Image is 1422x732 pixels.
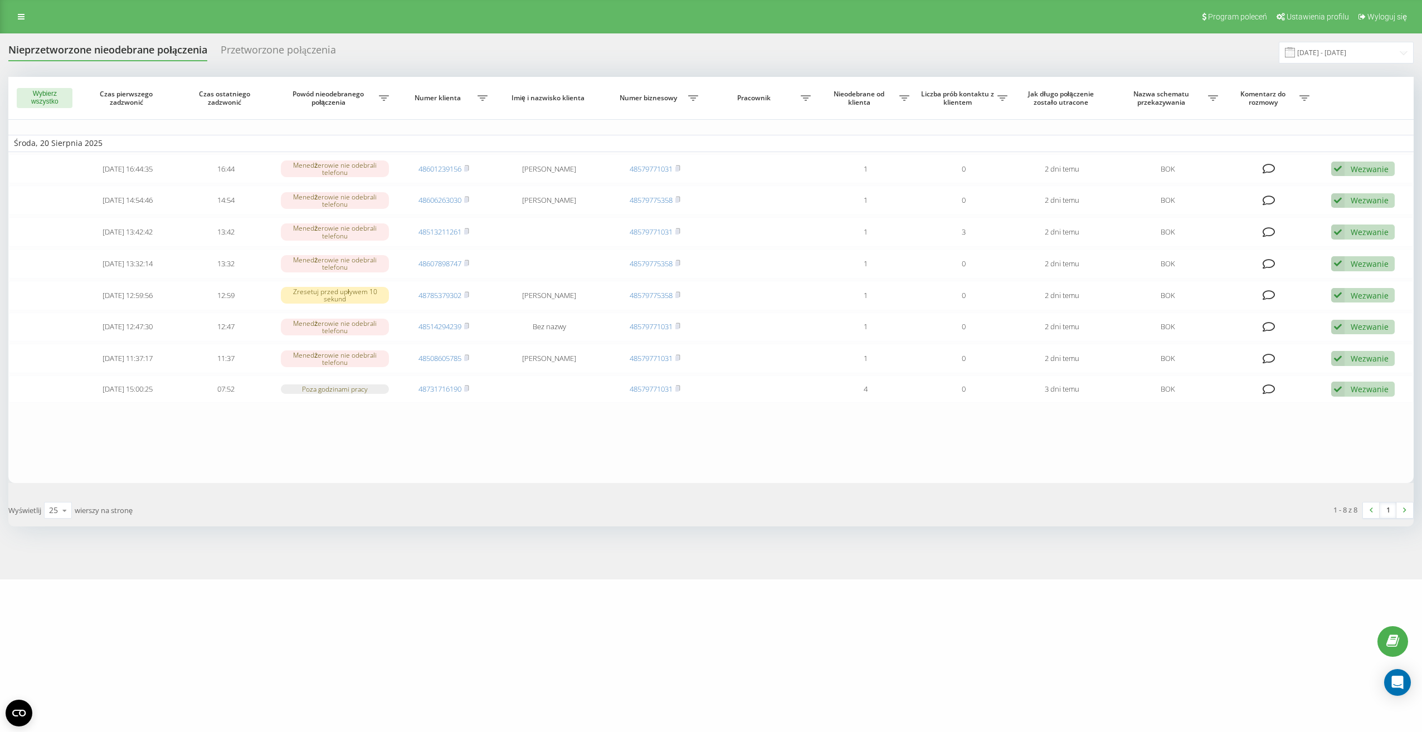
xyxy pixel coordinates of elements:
a: 48785379302 [418,290,461,300]
a: 48579771031 [630,384,673,394]
span: Nieodebrane od klienta [822,90,899,107]
a: 48514294239 [418,321,461,331]
td: [PERSON_NAME] [493,344,606,373]
td: 13:32 [177,249,276,279]
td: 1 [816,281,915,310]
div: Wezwanie [1351,353,1389,364]
td: 0 [915,154,1014,184]
td: 11:37 [177,344,276,373]
td: 12:59 [177,281,276,310]
span: Powód nieodebranego połączenia [281,90,379,107]
td: 12:47 [177,313,276,342]
div: Menedżerowie nie odebrali telefonu [281,192,389,209]
a: 1 [1380,502,1396,518]
a: 48513211261 [418,227,461,237]
td: 0 [915,344,1014,373]
span: Program poleceń [1208,12,1267,21]
td: 1 [816,249,915,279]
td: 14:54 [177,186,276,215]
td: 2 dni temu [1013,154,1112,184]
a: 48579771031 [630,353,673,363]
td: 16:44 [177,154,276,184]
button: Open CMP widget [6,700,32,726]
div: Open Intercom Messenger [1384,669,1411,696]
td: 1 [816,154,915,184]
td: 0 [915,186,1014,215]
td: 1 [816,186,915,215]
div: 25 [49,505,58,516]
span: Numer biznesowy [611,94,689,103]
span: Nazwa schematu przekazywania [1117,90,1209,107]
td: Bez nazwy [493,313,606,342]
a: 48579775358 [630,195,673,205]
td: BOK [1112,249,1224,279]
a: 48601239156 [418,164,461,174]
a: 48579775358 [630,290,673,300]
div: Wezwanie [1351,164,1389,174]
a: 48579771031 [630,164,673,174]
td: BOK [1112,217,1224,247]
td: [DATE] 12:59:56 [79,281,177,310]
div: Wezwanie [1351,258,1389,269]
div: Poza godzinami pracy [281,384,389,394]
td: 07:52 [177,375,276,403]
td: [DATE] 14:54:46 [79,186,177,215]
a: 48579771031 [630,227,673,237]
span: Czas pierwszego zadzwonić [89,90,167,107]
div: Wezwanie [1351,321,1389,332]
span: Komentarz do rozmowy [1229,90,1299,107]
td: 2 dni temu [1013,217,1112,247]
td: 0 [915,313,1014,342]
td: [DATE] 12:47:30 [79,313,177,342]
td: BOK [1112,313,1224,342]
span: Ustawienia profilu [1287,12,1349,21]
td: 0 [915,281,1014,310]
span: Imię i nazwisko klienta [504,94,595,103]
div: 1 - 8 z 8 [1333,504,1357,515]
a: 48579775358 [630,258,673,269]
td: 2 dni temu [1013,313,1112,342]
div: Menedżerowie nie odebrali telefonu [281,350,389,367]
td: [DATE] 16:44:35 [79,154,177,184]
td: 0 [915,375,1014,403]
a: 48508605785 [418,353,461,363]
span: Jak długo połączenie zostało utracone [1023,90,1102,107]
span: Liczba prób kontaktu z klientem [921,90,998,107]
a: 48579771031 [630,321,673,331]
td: 2 dni temu [1013,249,1112,279]
span: Numer klienta [401,94,478,103]
div: Przetworzone połączenia [221,44,336,61]
a: 48606263030 [418,195,461,205]
a: 48607898747 [418,258,461,269]
td: [DATE] 11:37:17 [79,344,177,373]
td: BOK [1112,344,1224,373]
div: Menedżerowie nie odebrali telefonu [281,255,389,272]
div: Wezwanie [1351,195,1389,206]
td: 3 dni temu [1013,375,1112,403]
td: 13:42 [177,217,276,247]
td: [PERSON_NAME] [493,186,606,215]
div: Wezwanie [1351,384,1389,394]
div: Nieprzetworzone nieodebrane połączenia [8,44,207,61]
td: Środa, 20 Sierpnia 2025 [8,135,1414,152]
td: BOK [1112,375,1224,403]
td: BOK [1112,154,1224,184]
td: [DATE] 13:32:14 [79,249,177,279]
span: Wyświetlij [8,505,41,515]
div: Zresetuj przed upływem 10 sekund [281,287,389,304]
div: Menedżerowie nie odebrali telefonu [281,319,389,335]
td: [DATE] 15:00:25 [79,375,177,403]
span: Pracownik [709,94,801,103]
td: 3 [915,217,1014,247]
td: 4 [816,375,915,403]
td: [PERSON_NAME] [493,281,606,310]
span: Czas ostatniego zadzwonić [187,90,265,107]
td: 2 dni temu [1013,186,1112,215]
div: Menedżerowie nie odebrali telefonu [281,223,389,240]
td: BOK [1112,186,1224,215]
td: 0 [915,249,1014,279]
td: 2 dni temu [1013,344,1112,373]
td: 1 [816,344,915,373]
td: 1 [816,217,915,247]
button: Wybierz wszystko [17,88,72,108]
